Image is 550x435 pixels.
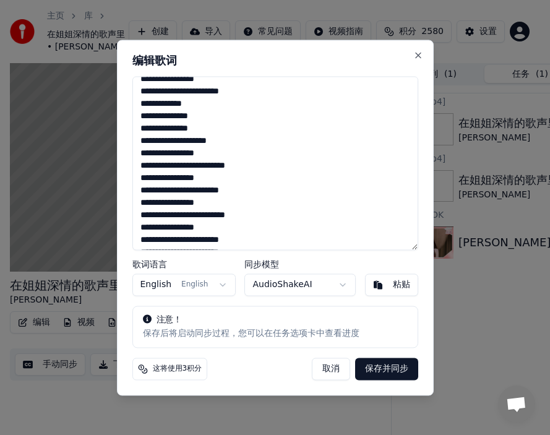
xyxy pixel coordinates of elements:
h2: 编辑歌词 [132,55,418,66]
label: 歌词语言 [132,260,236,269]
button: 取消 [312,358,350,380]
label: 同步模型 [244,260,356,269]
div: 保存后将启动同步过程，您可以在任务选项卡中查看进度 [143,327,408,340]
div: 粘贴 [393,278,410,291]
button: 粘贴 [365,273,418,296]
button: 保存并同步 [355,358,418,380]
div: 注意！ [143,314,408,326]
span: 这将使用3积分 [153,364,202,374]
